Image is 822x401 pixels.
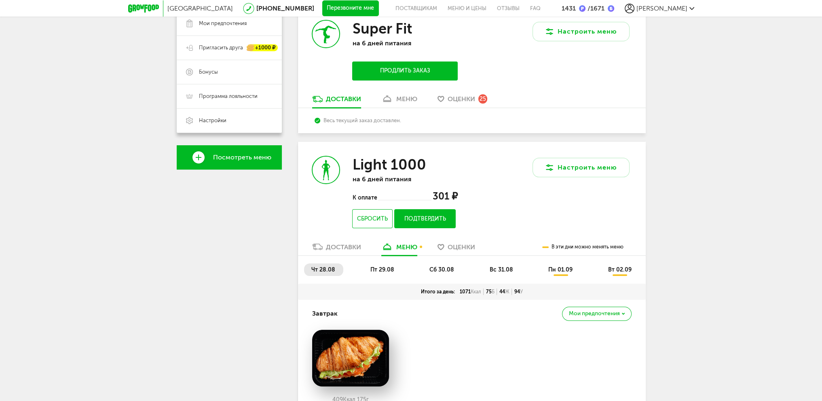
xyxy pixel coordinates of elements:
[352,156,426,173] h3: Light 1000
[533,22,630,41] button: Настроить меню
[579,5,585,12] img: bonus_p.2f9b352.png
[213,154,271,161] span: Посмотреть меню
[177,36,282,60] a: Пригласить друга +1000 ₽
[177,84,282,108] a: Программа лояльности
[322,0,379,17] button: Перезвоните мне
[199,117,226,124] span: Настройки
[490,266,513,273] span: вс 31.08
[492,289,494,295] span: Б
[308,95,365,108] a: Доставки
[352,175,457,183] p: на 6 дней питания
[308,242,365,255] a: Доставки
[512,289,525,295] div: 94
[433,95,491,108] a: Оценки 25
[608,5,614,12] img: bonus_b.cdccf46.png
[433,190,458,202] span: 301 ₽
[177,60,282,84] a: Бонусы
[177,108,282,133] a: Настройки
[396,243,417,251] div: меню
[311,266,335,273] span: чт 28.08
[377,95,421,108] a: меню
[256,4,314,12] a: [PHONE_NUMBER]
[505,289,509,295] span: Ж
[315,117,629,123] div: Весь текущий заказ доставлен.
[352,194,378,201] span: К оплате
[326,243,361,251] div: Доставки
[448,243,475,251] span: Оценки
[471,289,481,295] span: Ккал
[457,289,484,295] div: 1071
[167,4,233,12] span: [GEOGRAPHIC_DATA]
[497,289,512,295] div: 44
[433,242,479,255] a: Оценки
[587,4,590,12] span: /
[199,68,218,76] span: Бонусы
[370,266,394,273] span: пт 29.08
[548,266,573,273] span: пн 01.09
[448,95,475,103] span: Оценки
[312,306,338,321] h4: Завтрак
[478,94,487,103] div: 25
[377,242,421,255] a: меню
[352,62,457,81] button: Продлить заказ
[199,93,258,100] span: Программа лояльности
[394,209,455,228] button: Подтвердить
[247,45,278,51] div: +1000 ₽
[608,266,631,273] span: вт 02.09
[352,20,412,37] h3: Super Fit
[562,4,576,12] div: 1431
[585,4,604,12] div: 1671
[418,289,457,295] div: Итого за день:
[396,95,417,103] div: меню
[520,289,523,295] span: У
[352,39,457,47] p: на 6 дней питания
[569,311,620,316] span: Мои предпочтения
[429,266,454,273] span: сб 30.08
[199,20,247,27] span: Мои предпочтения
[177,11,282,36] a: Мои предпочтения
[326,95,361,103] div: Доставки
[312,330,389,386] img: big_7VSEFsRWfslHYEWp.png
[199,44,243,51] span: Пригласить друга
[177,145,282,170] a: Посмотреть меню
[484,289,497,295] div: 75
[352,209,392,228] button: Сбросить
[636,4,687,12] span: [PERSON_NAME]
[533,158,630,177] button: Настроить меню
[542,239,623,255] div: В эти дни можно менять меню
